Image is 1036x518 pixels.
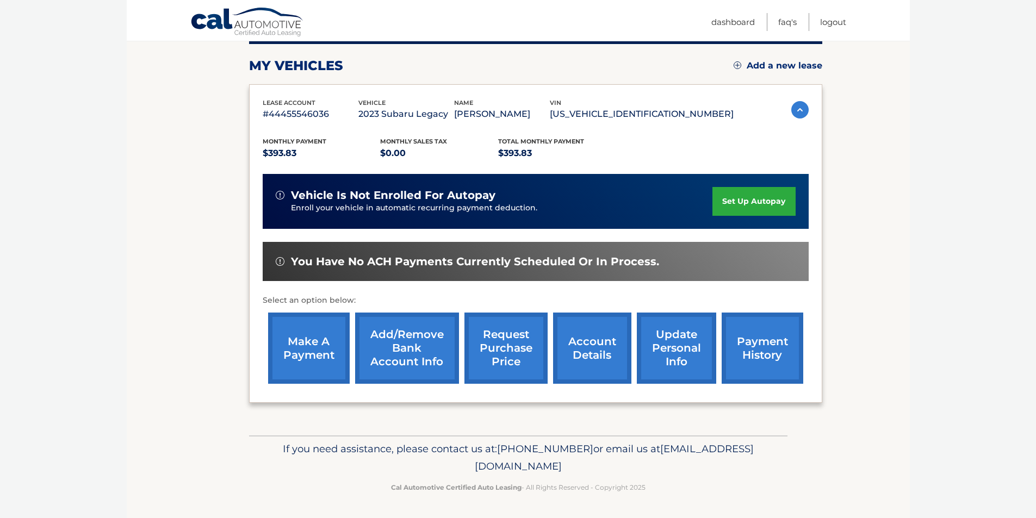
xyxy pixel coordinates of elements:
span: [PHONE_NUMBER] [497,442,593,455]
a: update personal info [637,313,716,384]
img: alert-white.svg [276,257,284,266]
a: make a payment [268,313,350,384]
a: Add/Remove bank account info [355,313,459,384]
span: name [454,99,473,107]
span: [EMAIL_ADDRESS][DOMAIN_NAME] [475,442,754,472]
p: - All Rights Reserved - Copyright 2025 [256,482,780,493]
p: $393.83 [498,146,616,161]
span: vehicle is not enrolled for autopay [291,189,495,202]
p: [US_VEHICLE_IDENTIFICATION_NUMBER] [550,107,734,122]
span: Total Monthly Payment [498,138,584,145]
span: vehicle [358,99,386,107]
p: #44455546036 [263,107,358,122]
a: set up autopay [712,187,795,216]
p: Enroll your vehicle in automatic recurring payment deduction. [291,202,713,214]
span: You have no ACH payments currently scheduled or in process. [291,255,659,269]
h2: my vehicles [249,58,343,74]
span: lease account [263,99,315,107]
span: vin [550,99,561,107]
p: $0.00 [380,146,498,161]
p: 2023 Subaru Legacy [358,107,454,122]
a: Logout [820,13,846,31]
strong: Cal Automotive Certified Auto Leasing [391,483,522,491]
a: account details [553,313,631,384]
a: Add a new lease [734,60,822,71]
p: If you need assistance, please contact us at: or email us at [256,440,780,475]
p: $393.83 [263,146,381,161]
a: Cal Automotive [190,7,305,39]
p: Select an option below: [263,294,809,307]
img: add.svg [734,61,741,69]
p: [PERSON_NAME] [454,107,550,122]
a: payment history [722,313,803,384]
span: Monthly Payment [263,138,326,145]
a: FAQ's [778,13,797,31]
span: Monthly sales Tax [380,138,447,145]
img: alert-white.svg [276,191,284,199]
a: request purchase price [464,313,548,384]
img: accordion-active.svg [791,101,809,118]
a: Dashboard [711,13,755,31]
